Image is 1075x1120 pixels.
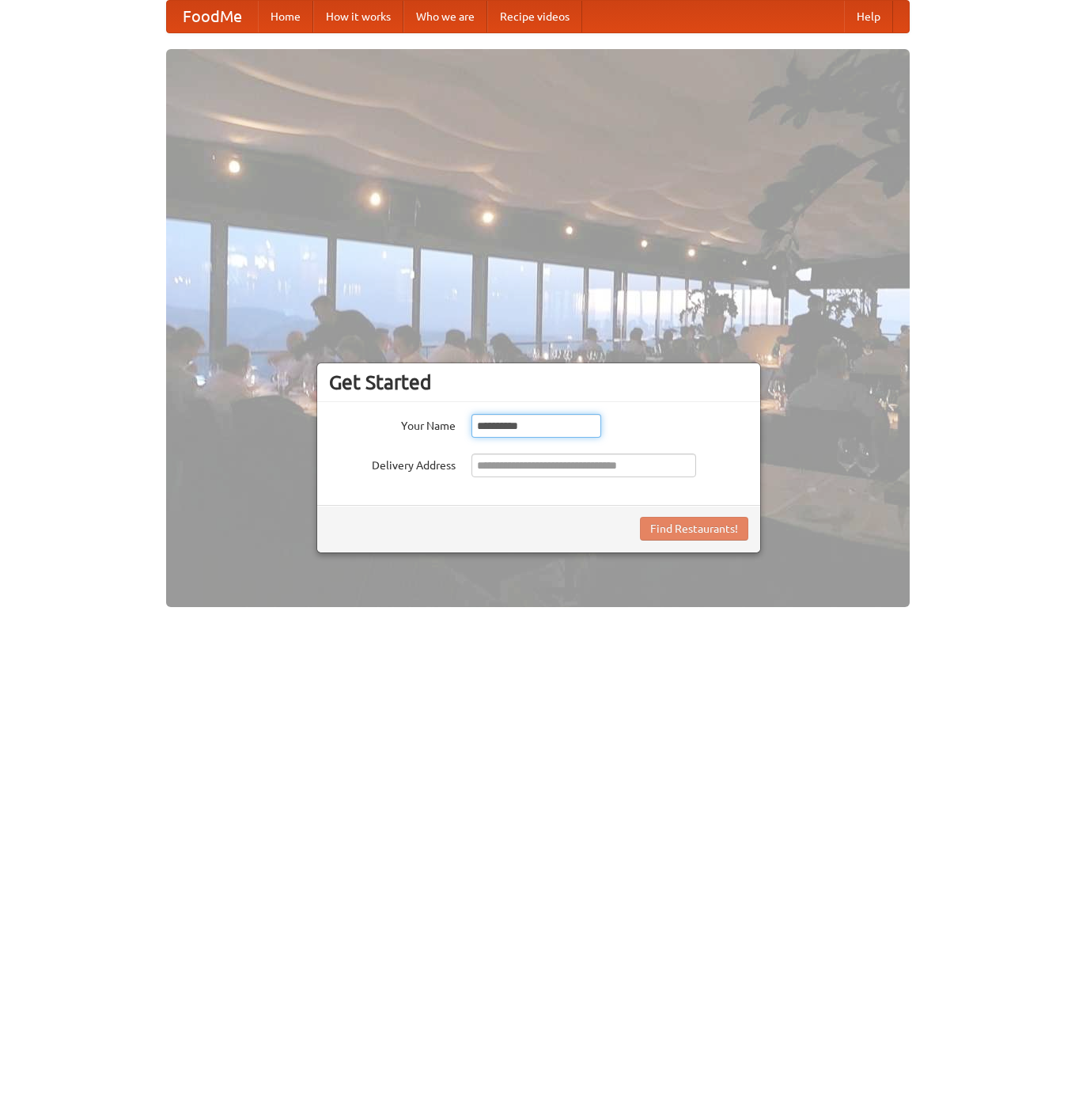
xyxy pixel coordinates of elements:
[167,1,258,32] a: FoodMe
[487,1,582,32] a: Recipe videos
[844,1,893,32] a: Help
[329,454,456,473] label: Delivery Address
[258,1,313,32] a: Home
[329,414,456,434] label: Your Name
[640,517,748,541] button: Find Restaurants!
[403,1,487,32] a: Who we are
[313,1,403,32] a: How it works
[329,370,748,394] h3: Get Started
